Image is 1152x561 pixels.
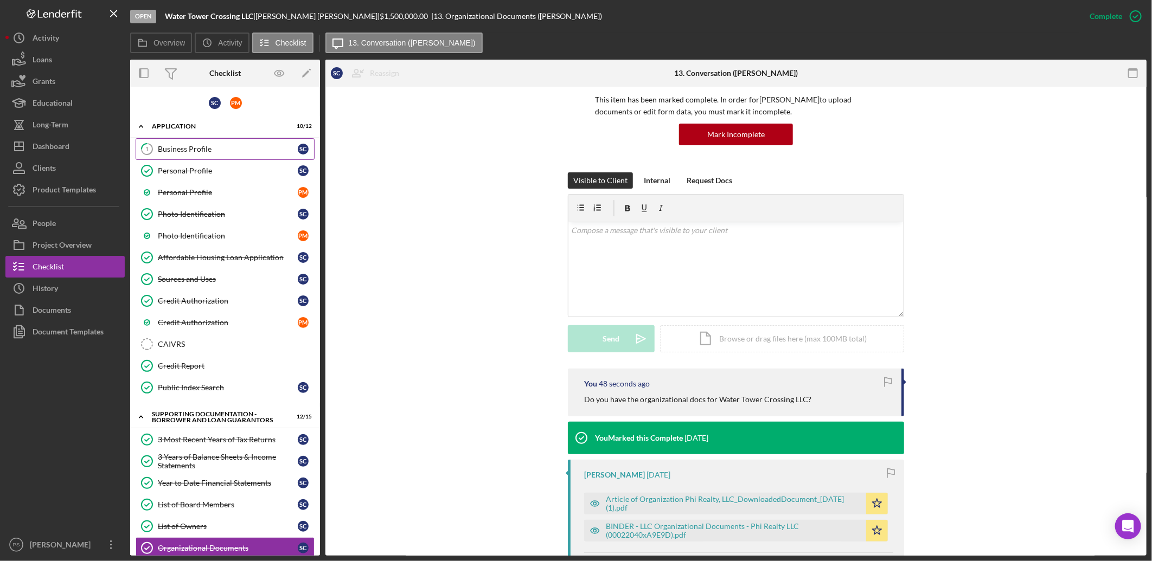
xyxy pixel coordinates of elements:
[298,478,309,488] div: S C
[325,62,410,84] button: SCReassign
[136,494,315,515] a: List of Board MembersSC
[584,470,645,479] div: [PERSON_NAME]
[130,10,156,23] div: Open
[33,27,59,51] div: Activity
[136,290,315,312] a: Credit AuthorizationSC
[5,92,125,114] a: Educational
[298,543,309,553] div: S C
[33,321,104,345] div: Document Templates
[5,299,125,321] button: Documents
[152,411,285,423] div: Supporting Documentation - Borrower and Loan Guarantors
[158,231,298,240] div: Photo Identification
[136,225,315,247] a: Photo IdentificationPM
[568,325,655,352] button: Send
[298,187,309,198] div: P M
[209,69,241,78] div: Checklist
[153,38,185,47] label: Overview
[298,144,309,154] div: S C
[5,321,125,343] button: Document Templates
[158,340,314,349] div: CAIVRS
[298,165,309,176] div: S C
[707,124,765,145] div: Mark Incomplete
[136,247,315,268] a: Affordable Housing Loan ApplicationSC
[158,253,298,262] div: Affordable Housing Loan Application
[5,179,125,201] button: Product Templates
[298,252,309,263] div: S C
[158,318,298,327] div: Credit Authorization
[1090,5,1122,27] div: Complete
[136,312,315,333] a: Credit AuthorizationPM
[681,172,738,189] button: Request Docs
[136,472,315,494] a: Year to Date Financial StatementsSC
[136,182,315,203] a: Personal ProfilePM
[380,12,431,21] div: $1,500,000.00
[5,136,125,157] button: Dashboard
[584,394,811,405] p: Do you have the organizational docs for Water Tower Crossing LLC?
[33,278,58,302] div: History
[136,537,315,559] a: Organizational DocumentsSC
[298,434,309,445] div: S C
[158,453,298,470] div: 3 Years of Balance Sheets & Income Statements
[158,479,298,487] div: Year to Date Financial Statements
[33,256,64,280] div: Checklist
[370,62,399,84] div: Reassign
[644,172,670,189] div: Internal
[595,434,683,442] div: You Marked this Complete
[158,544,298,552] div: Organizational Documents
[298,209,309,220] div: S C
[158,210,298,218] div: Photo Identification
[298,382,309,393] div: S C
[5,212,125,234] button: People
[209,97,221,109] div: S C
[165,12,255,21] div: |
[595,94,877,118] p: This item has been marked complete. In order for [PERSON_NAME] to upload documents or edit form d...
[158,383,298,392] div: Public Index Search
[33,179,96,203] div: Product Templates
[33,49,52,73] div: Loans
[158,145,298,153] div: Business Profile
[5,49,125,70] button: Loans
[158,500,298,509] div: List of Board Members
[136,377,315,398] a: Public Index SearchSC
[5,114,125,136] button: Long-Term
[5,278,125,299] button: History
[33,299,71,324] div: Documents
[33,70,55,95] div: Grants
[5,256,125,278] button: Checklist
[603,325,620,352] div: Send
[158,166,298,175] div: Personal Profile
[158,188,298,197] div: Personal Profile
[298,317,309,328] div: P M
[292,414,312,420] div: 12 / 15
[27,534,98,558] div: [PERSON_NAME]
[136,203,315,225] a: Photo IdentificationSC
[584,520,888,541] button: BINDER - LLC Organizational Documents - Phi Realty LLC (00022040xA9E9D).pdf
[674,69,798,78] div: 13. Conversation ([PERSON_NAME])
[33,157,56,182] div: Clients
[325,33,483,53] button: 13. Conversation ([PERSON_NAME])
[5,234,125,256] a: Project Overview
[33,234,92,259] div: Project Overview
[5,534,125,556] button: PS[PERSON_NAME]
[1079,5,1147,27] button: Complete
[145,145,149,152] tspan: 1
[298,295,309,306] div: S C
[599,379,650,388] time: 2025-08-19 14:43
[584,493,888,514] button: Article of Organization Phi Realty, LLC_DownloadedDocument_[DATE] (1).pdf
[276,38,306,47] label: Checklist
[13,542,20,548] text: PS
[255,12,380,21] div: [PERSON_NAME] [PERSON_NAME] |
[584,379,597,388] div: You
[158,435,298,444] div: 3 Most Recent Years of Tax Returns
[679,124,793,145] button: Mark Incomplete
[5,27,125,49] button: Activity
[152,123,285,130] div: Application
[298,456,309,467] div: S C
[349,38,476,47] label: 13. Conversation ([PERSON_NAME])
[5,157,125,179] button: Clients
